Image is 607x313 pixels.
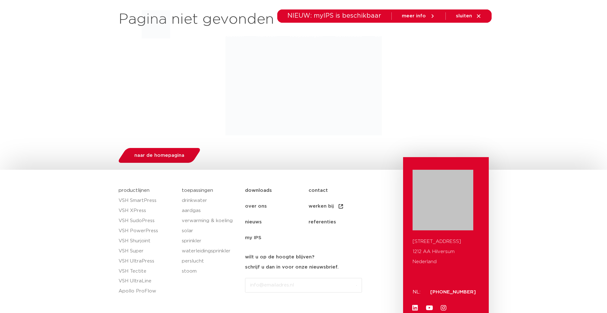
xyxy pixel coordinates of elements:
[182,226,239,236] a: solar
[119,196,175,206] a: VSH SmartPress
[182,188,213,193] a: toepassingen
[402,13,435,19] a: meer info
[182,216,239,226] a: verwarming & koeling
[245,255,314,259] strong: wilt u op de hoogte blijven?
[119,266,175,276] a: VSH Tectite
[182,236,239,246] a: sprinkler
[119,206,175,216] a: VSH XPress
[287,13,381,19] span: NIEUW: myIPS is beschikbaar
[245,183,400,246] nav: Menu
[119,236,175,246] a: VSH Shurjoint
[245,278,362,292] input: info@emailadres.nl
[119,226,175,236] a: VSH PowerPress
[430,290,476,294] a: [PHONE_NUMBER]
[456,14,472,18] span: sluiten
[119,216,175,226] a: VSH SudoPress
[309,198,372,214] a: werken bij
[119,188,150,193] a: productlijnen
[119,246,175,256] a: VSH Super
[245,198,309,214] a: over ons
[245,230,309,246] a: my IPS
[182,256,239,266] a: perslucht
[119,276,175,286] a: VSH UltraLine
[375,23,395,48] a: services
[245,265,339,269] strong: schrijf u dan in voor onze nieuwsbrief.
[256,23,277,48] a: markten
[402,14,426,18] span: meer info
[117,148,202,163] a: naar de homepagina
[413,287,423,297] p: NL:
[182,206,239,216] a: aardgas
[134,153,184,158] span: naar de homepagina
[182,246,239,256] a: waterleidingsprinkler
[218,23,429,48] nav: Menu
[119,286,175,296] a: Apollo ProFlow
[289,23,322,48] a: toepassingen
[408,23,429,48] a: over ons
[309,214,372,230] a: referenties
[309,183,372,198] a: contact
[218,23,244,48] a: producten
[456,13,481,19] a: sluiten
[119,256,175,266] a: VSH UltraPress
[245,214,309,230] a: nieuws
[182,266,239,276] a: stoom
[182,196,239,206] a: drinkwater
[335,23,362,48] a: downloads
[413,237,479,267] p: [STREET_ADDRESS] 1212 AA Hilversum Nederland
[245,183,309,198] a: downloads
